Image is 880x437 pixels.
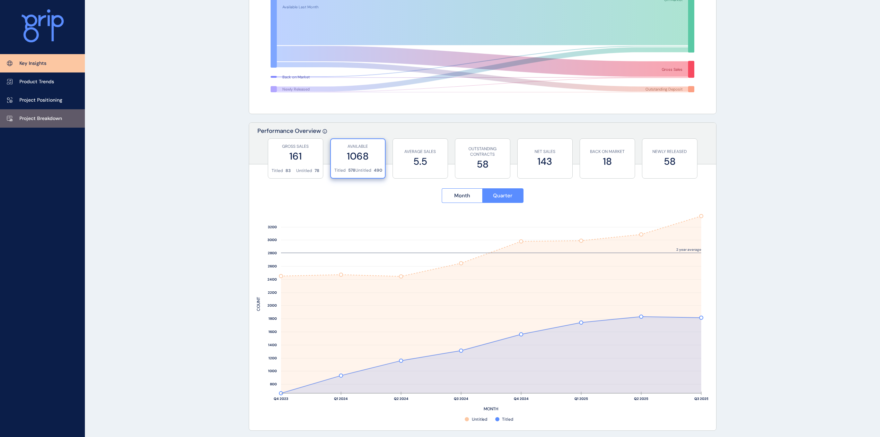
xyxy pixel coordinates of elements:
[334,396,348,401] text: Q1 2024
[482,188,523,203] button: Quarter
[274,396,288,401] text: Q4 2023
[269,356,277,361] text: 1200
[269,317,277,321] text: 1800
[459,146,507,158] p: OUTSTANDING CONTRACTS
[513,396,528,401] text: Q4 2024
[334,149,381,163] label: 1068
[646,155,694,168] label: 58
[267,303,277,308] text: 2000
[19,78,54,85] p: Product Trends
[267,238,277,242] text: 3000
[646,149,694,155] p: NEWLY RELEASED
[268,291,277,295] text: 2200
[272,168,283,174] p: Titled
[267,277,277,282] text: 2400
[396,149,444,155] p: AVERAGE SALES
[269,330,277,334] text: 1600
[315,168,319,174] p: 78
[694,396,708,401] text: Q3 2025
[268,251,277,256] text: 2800
[574,396,588,401] text: Q1 2025
[493,192,512,199] span: Quarter
[256,297,261,311] text: COUNT
[521,155,569,168] label: 143
[270,382,277,387] text: 800
[19,97,62,104] p: Project Positioning
[257,127,321,164] p: Performance Overview
[583,155,631,168] label: 18
[676,247,701,252] text: 2 year average
[268,264,277,269] text: 2600
[19,115,62,122] p: Project Breakdown
[268,369,277,374] text: 1000
[521,149,569,155] p: NET SALES
[334,144,381,149] p: AVAILABLE
[355,168,371,173] p: Untitled
[442,188,483,203] button: Month
[334,168,346,173] p: Titled
[296,168,312,174] p: Untitled
[374,168,382,173] p: 490
[454,192,470,199] span: Month
[459,157,507,171] label: 58
[272,144,319,149] p: GROSS SALES
[396,155,444,168] label: 5.5
[19,60,46,67] p: Key Insights
[454,396,468,401] text: Q3 2024
[394,396,408,401] text: Q2 2024
[484,406,498,412] text: MONTH
[285,168,291,174] p: 83
[583,149,631,155] p: BACK ON MARKET
[268,343,277,348] text: 1400
[348,168,355,173] p: 578
[272,149,319,163] label: 161
[634,396,648,401] text: Q2 2025
[268,225,277,230] text: 3200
